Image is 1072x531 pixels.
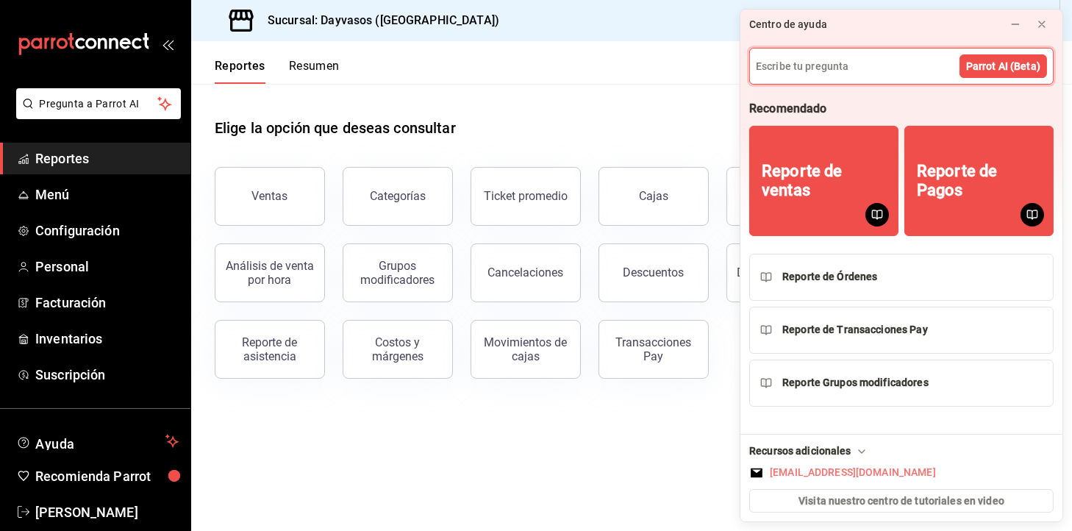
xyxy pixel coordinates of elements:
[488,265,564,279] div: Cancelaciones
[471,320,581,379] button: Movimientos de cajas
[749,465,1054,480] button: [EMAIL_ADDRESS][DOMAIN_NAME]
[35,221,179,240] span: Configuración
[35,329,179,349] span: Inventarios
[726,243,837,302] button: Datos de clientes
[343,243,453,302] button: Grupos modificadores
[782,375,929,391] div: Reporte Grupos modificadores
[484,189,568,203] div: Ticket promedio
[749,17,827,32] div: Centro de ayuda
[35,466,179,486] span: Recomienda Parrot
[782,269,877,285] div: Reporte de Órdenes
[215,117,456,139] h1: Elige la opción que deseas consultar
[224,259,315,287] div: Análisis de venta por hora
[215,167,325,226] button: Ventas
[960,54,1047,78] button: Parrot AI (Beta)
[749,126,898,236] button: Reporte de ventas
[917,162,1041,201] div: Reporte de Pagos
[256,12,499,29] h3: Sucursal: Dayvasos ([GEOGRAPHIC_DATA])
[639,189,668,203] div: Cajas
[749,443,869,459] div: Recursos adicionales
[35,149,179,168] span: Reportes
[904,126,1054,236] button: Reporte de Pagos
[370,189,426,203] div: Categorías
[352,259,443,287] div: Grupos modificadores
[749,254,1054,407] div: Recommendations
[252,189,288,203] div: Ventas
[35,432,160,450] span: Ayuda
[35,365,179,385] span: Suscripción
[352,335,443,363] div: Costos y márgenes
[762,162,886,201] div: Reporte de ventas
[471,167,581,226] button: Ticket promedio
[35,293,179,313] span: Facturación
[224,335,315,363] div: Reporte de asistencia
[471,243,581,302] button: Cancelaciones
[35,502,179,522] span: [PERSON_NAME]
[598,167,709,226] button: Cajas
[798,493,1004,509] span: Visita nuestro centro de tutoriales en video
[782,322,928,338] div: Reporte de Transacciones Pay
[162,38,174,50] button: open_drawer_menu
[35,185,179,204] span: Menú
[966,59,1040,74] span: Parrot AI (Beta)
[749,360,1054,407] button: Reporte Grupos modificadores
[35,257,179,277] span: Personal
[215,59,340,84] div: navigation tabs
[598,243,709,302] button: Descuentos
[749,126,1054,248] div: Grid Recommendations
[289,59,340,84] button: Resumen
[749,489,1054,513] button: Visita nuestro centro de tutoriales en video
[480,335,571,363] div: Movimientos de cajas
[215,243,325,302] button: Análisis de venta por hora
[215,320,325,379] button: Reporte de asistencia
[750,49,1053,84] input: Escribe tu pregunta
[40,96,158,112] span: Pregunta a Parrot AI
[737,265,826,279] div: Datos de clientes
[10,107,181,122] a: Pregunta a Parrot AI
[608,335,699,363] div: Transacciones Pay
[770,465,936,480] div: [EMAIL_ADDRESS][DOMAIN_NAME]
[749,307,1054,354] button: Reporte de Transacciones Pay
[726,167,837,226] button: Órdenes
[343,320,453,379] button: Costos y márgenes
[343,167,453,226] button: Categorías
[749,101,826,117] div: Recomendado
[598,320,709,379] button: Transacciones Pay
[623,265,685,279] div: Descuentos
[215,59,265,84] button: Reportes
[749,254,1054,301] button: Reporte de Órdenes
[16,88,181,119] button: Pregunta a Parrot AI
